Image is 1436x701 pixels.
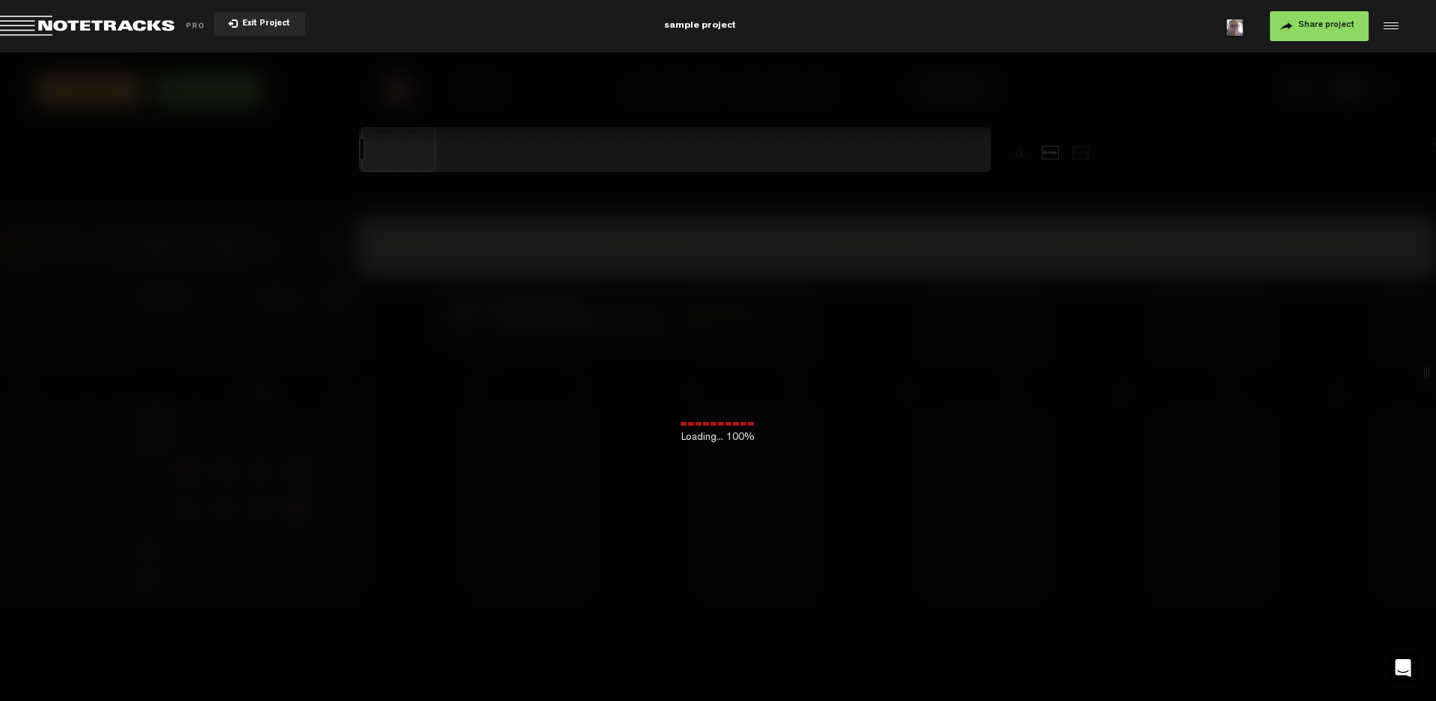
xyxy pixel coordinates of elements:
[467,7,933,45] div: sample project
[1270,11,1369,41] button: Share project
[238,20,290,28] span: Exit Project
[664,7,736,45] div: sample project
[1298,21,1354,30] span: Share project
[1224,15,1246,37] img: f731027d6480f58874ee9b1b5b4c262b
[681,429,755,444] span: Loading... 100%
[1385,650,1421,686] div: Open Intercom Messenger
[214,12,305,36] button: Exit Project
